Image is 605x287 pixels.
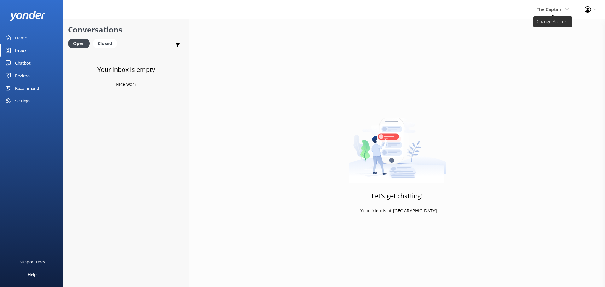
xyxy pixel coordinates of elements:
h2: Conversations [68,24,184,36]
p: Nice work [116,81,136,88]
img: yonder-white-logo.png [9,11,46,21]
a: Open [68,40,93,47]
div: Recommend [15,82,39,95]
span: The Captain [537,6,562,12]
div: Reviews [15,69,30,82]
div: Chatbot [15,57,31,69]
div: Help [28,268,37,281]
h3: Let's get chatting! [372,191,423,201]
div: Open [68,39,90,48]
div: Inbox [15,44,27,57]
div: Support Docs [20,255,45,268]
div: Closed [93,39,117,48]
a: Closed [93,40,120,47]
div: Settings [15,95,30,107]
img: artwork of a man stealing a conversation from at giant smartphone [349,104,446,183]
div: Home [15,32,27,44]
p: - Your friends at [GEOGRAPHIC_DATA] [357,207,437,214]
h3: Your inbox is empty [97,65,155,75]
